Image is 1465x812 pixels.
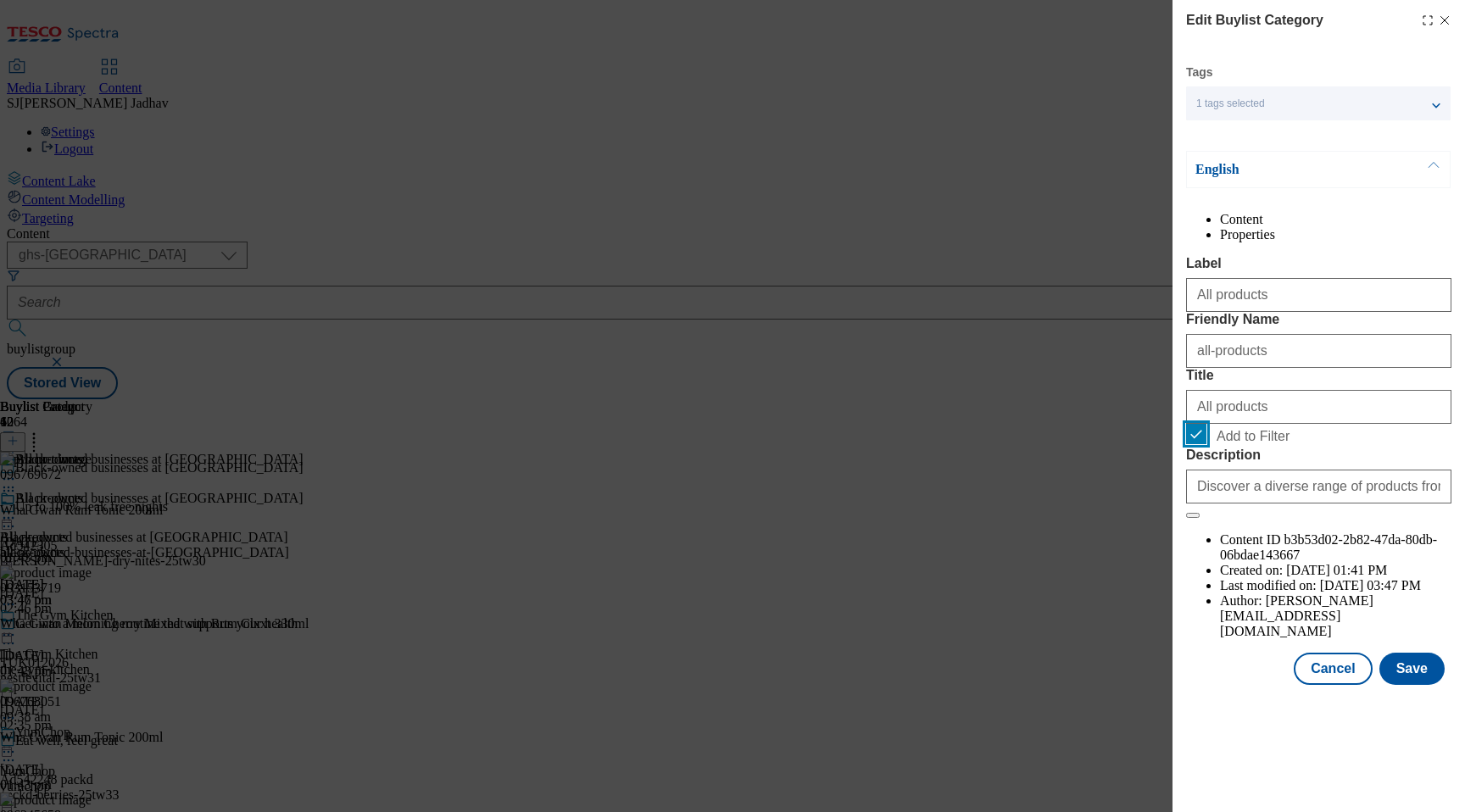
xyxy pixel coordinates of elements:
button: Cancel [1294,653,1372,685]
span: 1 tags selected [1196,97,1265,110]
label: Friendly Name [1186,312,1451,327]
span: [DATE] 01:41 PM [1286,563,1387,577]
span: [DATE] 03:47 PM [1320,578,1421,592]
input: Enter Friendly Name [1186,334,1451,368]
label: Title [1186,368,1451,383]
button: 1 tags selected [1186,86,1451,120]
li: Last modified on: [1220,578,1451,593]
span: [PERSON_NAME][EMAIL_ADDRESS][DOMAIN_NAME] [1220,593,1373,638]
li: Created on: [1220,563,1451,578]
li: Author: [1220,593,1451,639]
button: Save [1379,653,1445,685]
label: Description [1186,448,1451,463]
li: Properties [1220,227,1451,242]
h4: Edit Buylist Category [1186,10,1323,31]
li: Content [1220,212,1451,227]
input: Enter Title [1186,390,1451,424]
input: Enter Label [1186,278,1451,312]
span: b3b53d02-2b82-47da-80db-06bdae143667 [1220,532,1437,562]
input: Enter Description [1186,470,1451,503]
label: Label [1186,256,1451,271]
p: English [1195,161,1373,178]
span: Add to Filter [1217,429,1290,444]
label: Tags [1186,68,1213,77]
li: Content ID [1220,532,1451,563]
